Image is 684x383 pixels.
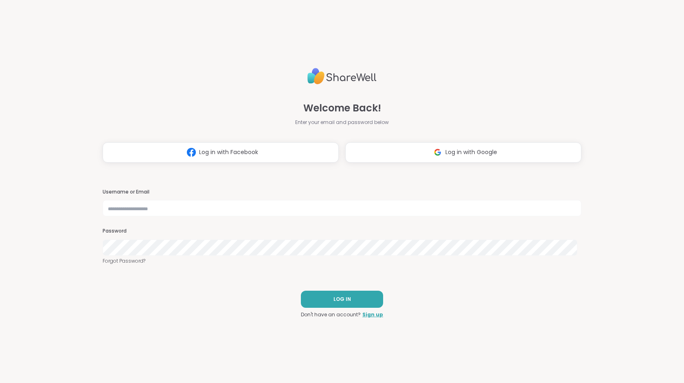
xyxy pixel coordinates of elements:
img: ShareWell Logo [307,65,377,88]
span: Welcome Back! [303,101,381,115]
span: LOG IN [333,296,351,303]
a: Sign up [362,311,383,318]
img: ShareWell Logomark [430,145,445,160]
img: ShareWell Logomark [184,145,199,160]
button: Log in with Google [345,142,581,163]
span: Don't have an account? [301,311,361,318]
a: Forgot Password? [103,257,581,265]
h3: Password [103,228,581,235]
span: Enter your email and password below [295,119,389,126]
button: LOG IN [301,291,383,308]
span: Log in with Facebook [199,148,258,157]
span: Log in with Google [445,148,497,157]
button: Log in with Facebook [103,142,339,163]
h3: Username or Email [103,189,581,196]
